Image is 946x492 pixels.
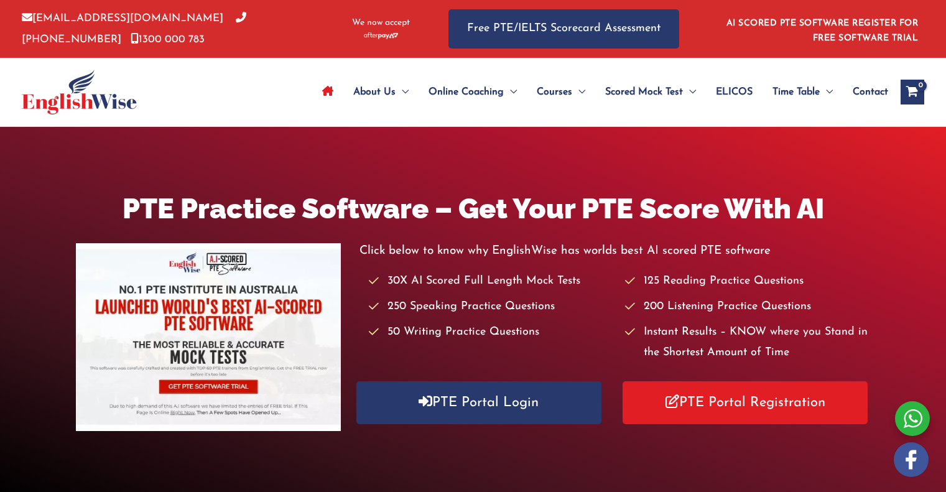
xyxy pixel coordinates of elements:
a: About UsMenu Toggle [343,70,419,114]
a: 1300 000 783 [131,34,205,45]
a: View Shopping Cart, empty [901,80,924,104]
img: pte-institute-main [76,243,341,431]
li: 30X AI Scored Full Length Mock Tests [369,271,614,292]
li: 200 Listening Practice Questions [625,297,870,317]
p: Click below to know why EnglishWise has worlds best AI scored PTE software [359,241,871,261]
span: Contact [853,70,888,114]
a: PTE Portal Registration [623,381,868,424]
span: Courses [537,70,572,114]
a: Online CoachingMenu Toggle [419,70,527,114]
li: 50 Writing Practice Questions [369,322,614,343]
span: Online Coaching [429,70,504,114]
li: Instant Results – KNOW where you Stand in the Shortest Amount of Time [625,322,870,364]
a: Free PTE/IELTS Scorecard Assessment [448,9,679,49]
li: 250 Speaking Practice Questions [369,297,614,317]
a: [PHONE_NUMBER] [22,13,246,44]
a: Scored Mock TestMenu Toggle [595,70,706,114]
nav: Site Navigation: Main Menu [312,70,888,114]
a: Contact [843,70,888,114]
span: Menu Toggle [820,70,833,114]
img: white-facebook.png [894,442,929,477]
span: ELICOS [716,70,753,114]
span: Menu Toggle [504,70,517,114]
span: Menu Toggle [572,70,585,114]
img: Afterpay-Logo [364,32,398,39]
span: About Us [353,70,396,114]
img: cropped-ew-logo [22,70,137,114]
span: We now accept [352,17,410,29]
a: [EMAIL_ADDRESS][DOMAIN_NAME] [22,13,223,24]
a: PTE Portal Login [356,381,601,424]
a: Time TableMenu Toggle [763,70,843,114]
span: Time Table [772,70,820,114]
span: Scored Mock Test [605,70,683,114]
a: CoursesMenu Toggle [527,70,595,114]
a: ELICOS [706,70,763,114]
li: 125 Reading Practice Questions [625,271,870,292]
a: AI SCORED PTE SOFTWARE REGISTER FOR FREE SOFTWARE TRIAL [726,19,919,43]
h1: PTE Practice Software – Get Your PTE Score With AI [76,189,871,228]
span: Menu Toggle [396,70,409,114]
aside: Header Widget 1 [719,9,924,49]
span: Menu Toggle [683,70,696,114]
